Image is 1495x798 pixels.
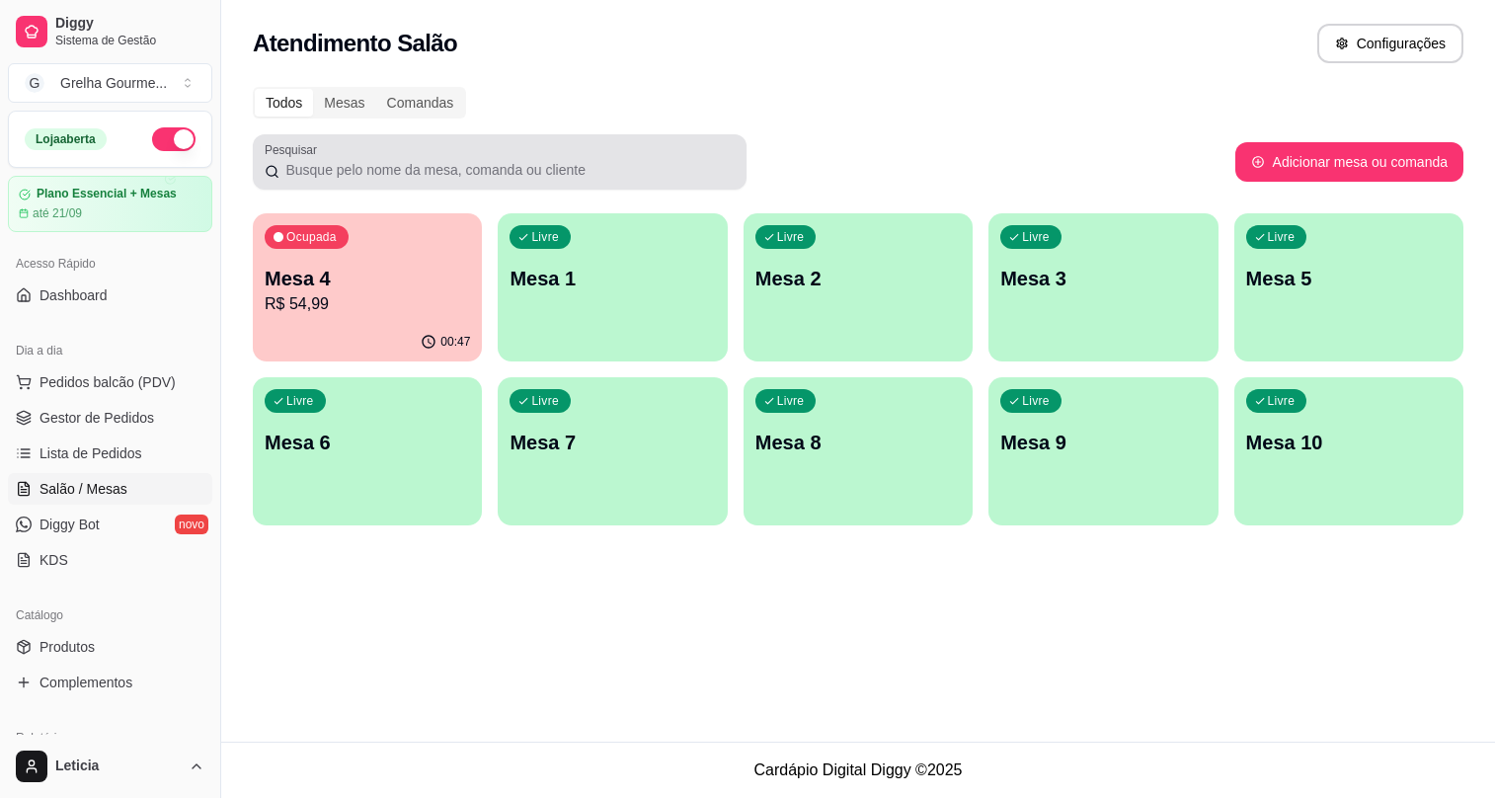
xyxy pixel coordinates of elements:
div: Loja aberta [25,128,107,150]
span: Complementos [39,673,132,692]
p: R$ 54,99 [265,292,470,316]
article: Plano Essencial + Mesas [37,187,177,201]
div: Mesas [313,89,375,117]
a: DiggySistema de Gestão [8,8,212,55]
p: Livre [1022,393,1050,409]
p: Mesa 1 [510,265,715,292]
a: Plano Essencial + Mesasaté 21/09 [8,176,212,232]
div: Catálogo [8,599,212,631]
button: LivreMesa 3 [988,213,1218,361]
p: Mesa 4 [265,265,470,292]
a: Complementos [8,667,212,698]
button: LivreMesa 2 [744,213,973,361]
div: Dia a dia [8,335,212,366]
button: Configurações [1317,24,1463,63]
button: LivreMesa 10 [1234,377,1463,525]
p: Mesa 7 [510,429,715,456]
span: Diggy [55,15,204,33]
button: LivreMesa 7 [498,377,727,525]
p: Mesa 8 [755,429,961,456]
span: KDS [39,550,68,570]
input: Pesquisar [279,160,735,180]
p: Livre [531,229,559,245]
span: Dashboard [39,285,108,305]
p: Livre [531,393,559,409]
button: Pedidos balcão (PDV) [8,366,212,398]
span: Produtos [39,637,95,657]
p: Ocupada [286,229,337,245]
p: Mesa 2 [755,265,961,292]
span: Sistema de Gestão [55,33,204,48]
button: Select a team [8,63,212,103]
span: G [25,73,44,93]
a: Dashboard [8,279,212,311]
p: Livre [1022,229,1050,245]
a: KDS [8,544,212,576]
button: LivreMesa 8 [744,377,973,525]
span: Relatórios [16,730,69,746]
div: Todos [255,89,313,117]
p: Livre [1268,229,1296,245]
p: Mesa 3 [1000,265,1206,292]
p: Mesa 6 [265,429,470,456]
p: Livre [286,393,314,409]
button: Leticia [8,743,212,790]
span: Diggy Bot [39,515,100,534]
div: Acesso Rápido [8,248,212,279]
p: Livre [1268,393,1296,409]
p: Mesa 5 [1246,265,1452,292]
p: Livre [777,229,805,245]
article: até 21/09 [33,205,82,221]
a: Produtos [8,631,212,663]
h2: Atendimento Salão [253,28,457,59]
p: 00:47 [440,334,470,350]
a: Salão / Mesas [8,473,212,505]
button: LivreMesa 9 [988,377,1218,525]
button: LivreMesa 6 [253,377,482,525]
button: Adicionar mesa ou comanda [1235,142,1463,182]
p: Mesa 9 [1000,429,1206,456]
a: Gestor de Pedidos [8,402,212,434]
a: Diggy Botnovo [8,509,212,540]
div: Grelha Gourme ... [60,73,167,93]
p: Livre [777,393,805,409]
a: Lista de Pedidos [8,438,212,469]
button: LivreMesa 1 [498,213,727,361]
label: Pesquisar [265,141,324,158]
span: Salão / Mesas [39,479,127,499]
span: Lista de Pedidos [39,443,142,463]
button: LivreMesa 5 [1234,213,1463,361]
button: Alterar Status [152,127,196,151]
span: Pedidos balcão (PDV) [39,372,176,392]
footer: Cardápio Digital Diggy © 2025 [221,742,1495,798]
span: Leticia [55,758,181,775]
p: Mesa 10 [1246,429,1452,456]
div: Comandas [376,89,465,117]
span: Gestor de Pedidos [39,408,154,428]
button: OcupadaMesa 4R$ 54,9900:47 [253,213,482,361]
